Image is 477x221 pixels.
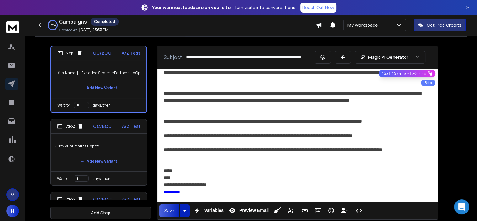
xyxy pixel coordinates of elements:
[152,4,231,10] strong: Your warmest leads are on your site
[299,204,311,217] button: Insert Link (Ctrl+K)
[57,196,83,202] div: Step 3
[75,155,122,168] button: Add New Variant
[50,23,56,27] p: 100 %
[50,46,147,113] li: Step1CC/BCCA/Z Test{{firstName}} - Exploring Strategic Partnership OpportunitiesAdd New VariantWa...
[312,204,324,217] button: Insert Image (Ctrl+P)
[57,124,83,129] div: Step 2
[284,204,296,217] button: More Text
[122,123,140,130] p: A/Z Test
[50,119,147,186] li: Step2CC/BCCA/Z Test<Previous Email's Subject>Add New VariantWait fordays, then
[93,176,110,181] p: days, then
[122,196,140,202] p: A/Z Test
[238,208,270,213] span: Preview Email
[59,18,87,25] h1: Campaigns
[59,28,78,33] p: Created At:
[91,18,119,26] div: Completed
[353,204,365,217] button: Code View
[55,137,143,155] p: <Previous Email's Subject>
[355,51,425,64] button: Magic AI Generator
[379,70,435,77] button: Get Content Score
[421,80,435,86] div: Beta
[368,54,408,60] p: Magic AI Generator
[414,19,466,31] button: Get Free Credits
[191,204,225,217] button: Variables
[347,22,380,28] p: My Workspace
[50,207,151,219] button: Add Step
[6,205,19,217] button: H
[300,3,336,13] a: Reach Out Now
[93,123,112,130] p: CC/BCC
[164,53,183,61] p: Subject:
[122,50,140,56] p: A/Z Test
[79,27,109,32] p: [DATE] 03:53 PM
[55,64,143,82] p: {{firstName}} - Exploring Strategic Partnership Opportunities
[271,204,283,217] button: Clean HTML
[159,204,179,217] button: Save
[57,50,82,56] div: Step 1
[93,50,111,56] p: CC/BCC
[203,208,225,213] span: Variables
[226,204,270,217] button: Preview Email
[6,21,19,33] img: logo
[427,22,462,28] p: Get Free Credits
[75,82,122,94] button: Add New Variant
[338,204,350,217] button: Insert Unsubscribe Link
[93,196,112,202] p: CC/BCC
[152,4,295,11] p: – Turn visits into conversations
[325,204,337,217] button: Emoticons
[57,176,70,181] p: Wait for
[57,103,70,108] p: Wait for
[302,4,334,11] p: Reach Out Now
[93,103,111,108] p: days, then
[454,199,469,214] div: Open Intercom Messenger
